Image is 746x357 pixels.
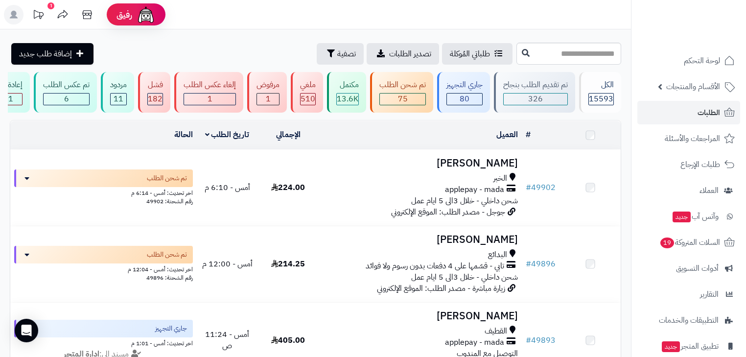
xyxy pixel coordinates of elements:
[325,72,368,113] a: مكتمل 13.6K
[44,94,89,105] div: 6
[271,182,305,193] span: 224.00
[488,249,507,261] span: البدائع
[146,273,193,282] span: رقم الشحنة: 49896
[99,72,136,113] a: مردود 11
[637,309,740,332] a: التطبيقات والخدمات
[148,93,163,105] span: 182
[684,54,720,68] span: لوحة التحكم
[336,79,359,91] div: مكتمل
[526,182,531,193] span: #
[679,26,737,47] img: logo-2.png
[666,80,720,94] span: الأقسام والمنتجات
[398,93,408,105] span: 75
[526,258,531,270] span: #
[526,258,556,270] a: #49896
[503,79,568,91] div: تم تقديم الطلب بنجاح
[447,94,482,105] div: 80
[276,129,301,141] a: الإجمالي
[661,339,719,353] span: تطبيق المتجر
[11,43,93,65] a: إضافة طلب جديد
[680,158,720,171] span: طلبات الإرجاع
[493,173,507,184] span: الخبر
[136,5,156,24] img: ai-face.png
[577,72,623,113] a: الكل15593
[26,5,50,27] a: تحديثات المنصة
[147,173,187,183] span: تم شحن الطلب
[337,48,356,60] span: تصفية
[445,337,504,348] span: applepay - mada
[411,195,518,207] span: شحن داخلي - خلال 3الى 5 ايام عمل
[43,79,90,91] div: تم عكس الطلب
[202,258,253,270] span: أمس - 12:00 م
[205,329,249,352] span: أمس - 11:24 ص
[172,72,245,113] a: إلغاء عكس الطلب 1
[665,132,720,145] span: المراجعات والأسئلة
[136,72,172,113] a: فشل 182
[147,250,187,260] span: تم شحن الطلب
[659,313,719,327] span: التطبيقات والخدمات
[435,72,492,113] a: جاري التجهيز 80
[460,93,469,105] span: 80
[323,310,518,322] h3: [PERSON_NAME]
[317,43,364,65] button: تصفية
[526,334,556,346] a: #49893
[174,129,193,141] a: الحالة
[526,182,556,193] a: #49902
[485,326,507,337] span: القطيف
[637,49,740,72] a: لوحة التحكم
[155,324,187,333] span: جاري التجهيز
[389,48,431,60] span: تصدير الطلبات
[257,94,279,105] div: 1
[379,79,426,91] div: تم شحن الطلب
[367,43,439,65] a: تصدير الطلبات
[368,72,435,113] a: تم شحن الطلب 75
[289,72,325,113] a: ملغي 510
[637,127,740,150] a: المراجعات والأسئلة
[445,184,504,195] span: applepay - mada
[32,72,99,113] a: تم عكس الطلب 6
[637,205,740,228] a: وآتس آبجديد
[110,79,127,91] div: مردود
[660,238,674,248] span: 19
[184,94,235,105] div: 1
[208,93,212,105] span: 1
[492,72,577,113] a: تم تقديم الطلب بنجاح 326
[14,337,193,348] div: اخر تحديث: أمس - 1:01 م
[450,48,490,60] span: طلباتي المُوكلة
[266,93,271,105] span: 1
[637,283,740,306] a: التقارير
[300,79,316,91] div: ملغي
[337,94,358,105] div: 13649
[337,93,358,105] span: 13.6K
[589,93,613,105] span: 15593
[699,184,719,197] span: العملاء
[442,43,513,65] a: طلباتي المُوكلة
[698,106,720,119] span: الطلبات
[14,187,193,197] div: اخر تحديث: أمس - 6:14 م
[673,212,691,222] span: جديد
[637,101,740,124] a: الطلبات
[301,93,315,105] span: 510
[205,129,250,141] a: تاريخ الطلب
[637,179,740,202] a: العملاء
[19,48,72,60] span: إضافة طلب جديد
[446,79,483,91] div: جاري التجهيز
[47,2,54,9] div: 1
[245,72,289,113] a: مرفوض 1
[637,153,740,176] a: طلبات الإرجاع
[271,258,305,270] span: 214.25
[117,9,132,21] span: رفيق
[700,287,719,301] span: التقارير
[637,257,740,280] a: أدوات التسويق
[15,319,38,342] div: Open Intercom Messenger
[637,231,740,254] a: السلات المتروكة19
[111,94,126,105] div: 11
[411,271,518,283] span: شحن داخلي - خلال 3الى 5 ايام عمل
[14,263,193,274] div: اخر تحديث: أمس - 12:04 م
[323,158,518,169] h3: [PERSON_NAME]
[672,210,719,223] span: وآتس آب
[271,334,305,346] span: 405.00
[114,93,123,105] span: 11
